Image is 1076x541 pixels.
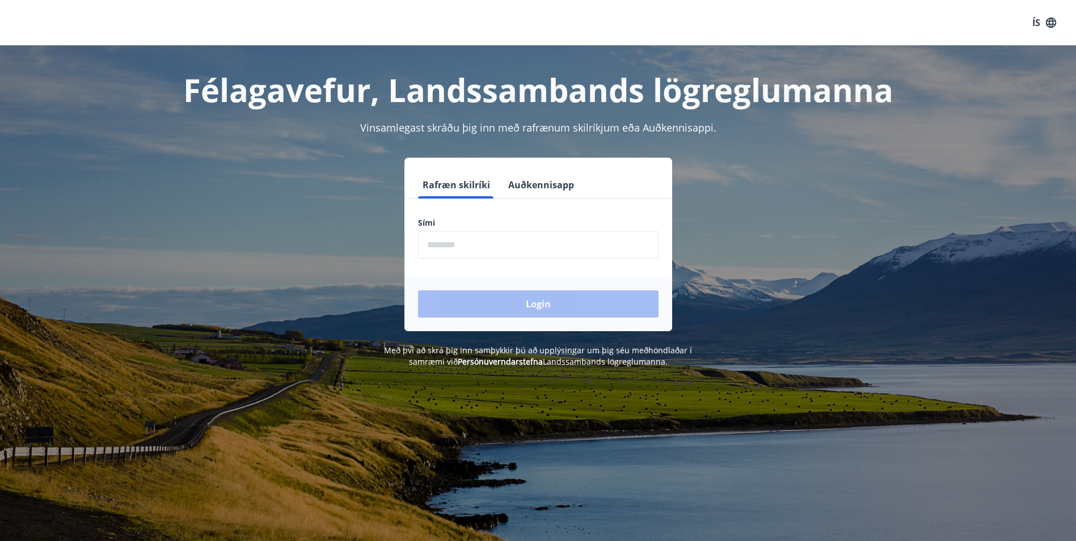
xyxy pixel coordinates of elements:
button: Rafræn skilríki [418,171,495,198]
span: Vinsamlegast skráðu þig inn með rafrænum skilríkjum eða Auðkennisappi. [360,121,716,134]
a: Persónuverndarstefna [458,356,543,367]
button: Auðkennisapp [504,171,579,198]
h1: Félagavefur, Landssambands lögreglumanna [144,68,933,111]
button: ÍS [1026,12,1062,33]
label: Sími [418,217,659,229]
span: Með því að skrá þig inn samþykkir þú að upplýsingar um þig séu meðhöndlaðar í samræmi við Landssa... [384,345,692,367]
